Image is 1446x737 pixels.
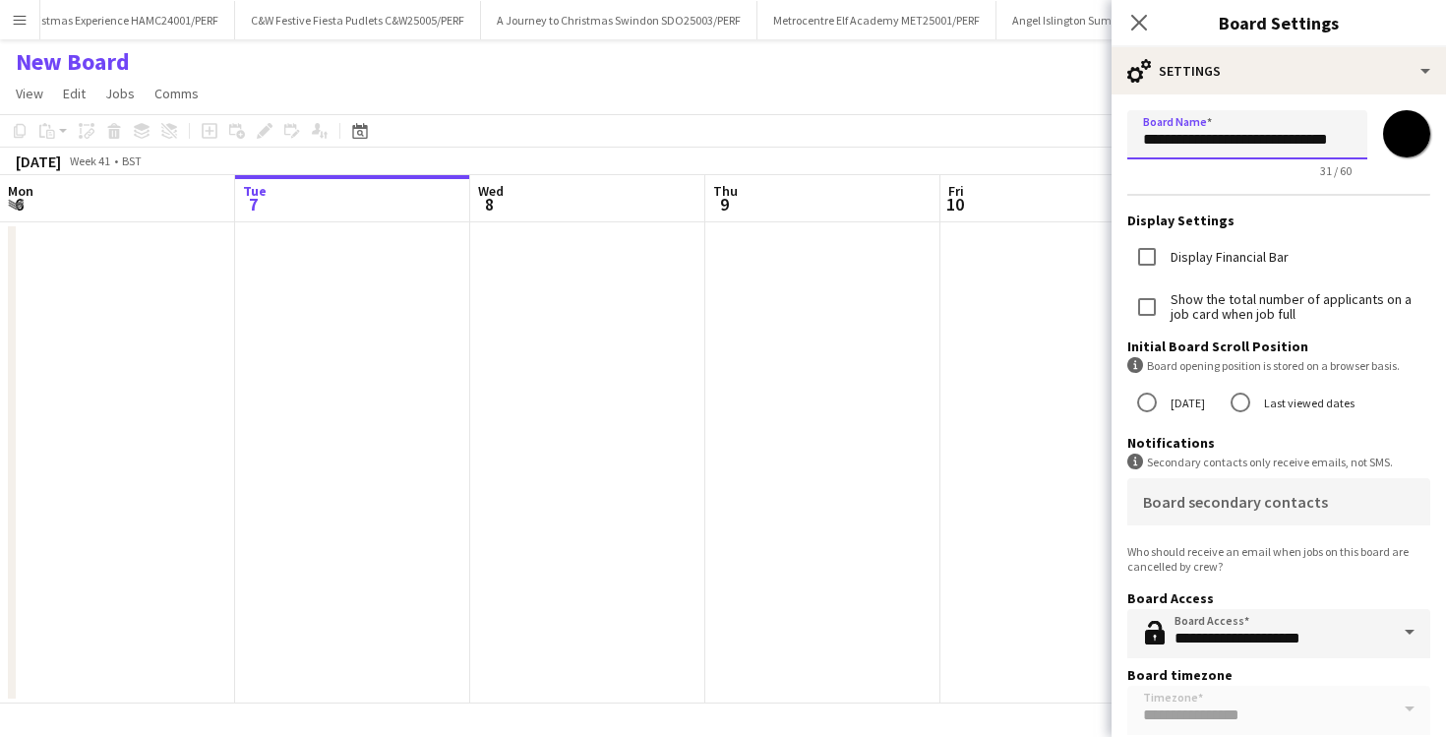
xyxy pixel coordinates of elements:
[97,81,143,106] a: Jobs
[1260,388,1355,418] label: Last viewed dates
[1127,338,1430,355] h3: Initial Board Scroll Position
[710,193,738,215] span: 9
[8,81,51,106] a: View
[1167,292,1430,322] label: Show the total number of applicants on a job card when job full
[948,182,964,200] span: Fri
[713,182,738,200] span: Thu
[1127,544,1430,574] div: Who should receive an email when jobs on this board are cancelled by crew?
[63,85,86,102] span: Edit
[478,182,504,200] span: Wed
[16,152,61,171] div: [DATE]
[1127,434,1430,452] h3: Notifications
[55,81,93,106] a: Edit
[8,182,33,200] span: Mon
[16,85,43,102] span: View
[1127,589,1430,607] h3: Board Access
[1112,10,1446,35] h3: Board Settings
[1127,666,1430,684] h3: Board timezone
[1127,212,1430,229] h3: Display Settings
[1167,250,1289,265] label: Display Financial Bar
[1112,47,1446,94] div: Settings
[1167,388,1205,418] label: [DATE]
[945,193,964,215] span: 10
[1304,163,1367,178] span: 31 / 60
[122,154,142,168] div: BST
[5,193,33,215] span: 6
[235,1,481,39] button: C&W Festive Fiesta Pudlets C&W25005/PERF
[16,47,130,77] h1: New Board
[65,154,114,168] span: Week 41
[105,85,135,102] span: Jobs
[1127,454,1430,470] div: Secondary contacts only receive emails, not SMS.
[475,193,504,215] span: 8
[243,182,267,200] span: Tue
[996,1,1339,39] button: Angel Islington Summer - ELA25002, ELA25003, ELA25004/PERF
[1127,357,1430,374] div: Board opening position is stored on a browser basis.
[154,85,199,102] span: Comms
[481,1,757,39] button: A Journey to Christmas Swindon SDO25003/PERF
[757,1,996,39] button: Metrocentre Elf Academy MET25001/PERF
[147,81,207,106] a: Comms
[240,193,267,215] span: 7
[1143,492,1328,512] mat-label: Board secondary contacts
